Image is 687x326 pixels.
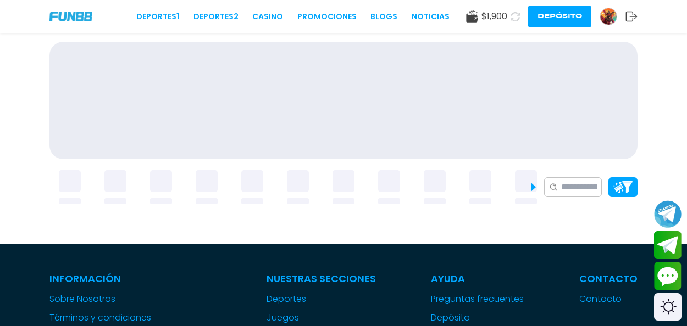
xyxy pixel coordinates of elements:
[193,11,239,23] a: Deportes2
[412,11,450,23] a: NOTICIAS
[528,6,591,27] button: Depósito
[49,311,212,324] a: Términos y condiciones
[579,271,638,286] p: Contacto
[431,271,524,286] p: Ayuda
[600,8,617,25] img: Avatar
[49,12,92,21] img: Company Logo
[252,11,283,23] a: CASINO
[654,262,682,290] button: Contact customer service
[600,8,625,25] a: Avatar
[136,11,179,23] a: Deportes1
[431,311,524,324] a: Depósito
[49,293,212,306] a: Sobre Nosotros
[481,10,507,23] span: $ 1,900
[431,293,524,306] a: Preguntas frecuentes
[267,311,299,324] button: Juegos
[654,231,682,260] button: Join telegram
[654,293,682,321] div: Switch theme
[654,200,682,228] button: Join telegram channel
[297,11,357,23] a: Promociones
[579,293,638,306] a: Contacto
[613,181,633,193] img: Platform Filter
[370,11,397,23] a: BLOGS
[49,271,212,286] p: Información
[267,271,376,286] p: Nuestras Secciones
[267,293,376,306] a: Deportes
